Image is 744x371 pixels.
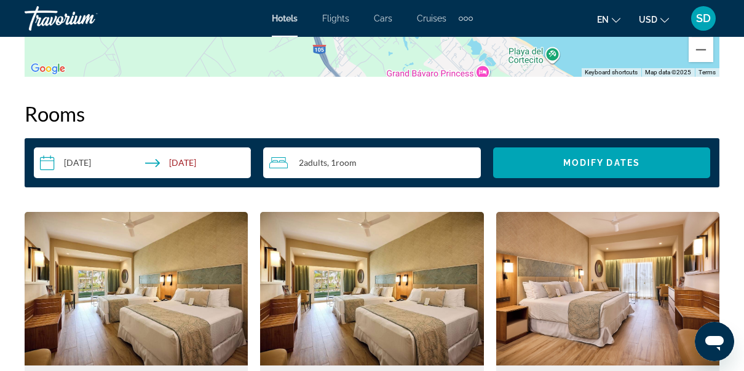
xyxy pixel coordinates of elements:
span: Room [336,157,357,168]
a: Open this area in Google Maps (opens a new window) [28,61,68,77]
button: Zoom out [689,37,713,62]
button: Travelers: 2 adults, 0 children [263,147,480,178]
button: User Menu [687,6,719,31]
a: Travorium [25,2,148,34]
button: Extra navigation items [459,9,473,28]
a: Terms (opens in new tab) [698,69,716,76]
button: Change currency [639,10,669,28]
button: Keyboard shortcuts [585,68,638,77]
img: Junior Suite (E) [25,212,248,365]
div: Search widget [34,147,710,178]
button: Modify Dates [493,147,710,178]
a: Hotels [272,14,298,23]
button: Select check in and out date [34,147,251,178]
img: Google [28,61,68,77]
iframe: Button to launch messaging window [695,322,734,361]
span: , 1 [327,158,357,168]
img: Junior Suite (Superior, E) [260,212,483,365]
span: 2 [299,158,327,168]
span: Adults [304,157,327,168]
button: Change language [597,10,620,28]
span: USD [639,15,657,25]
h2: Rooms [25,101,719,126]
a: Flights [322,14,349,23]
a: Cars [374,14,392,23]
span: en [597,15,609,25]
span: Modify Dates [563,158,640,168]
span: SD [696,12,711,25]
img: Junior Superior Villa Suite (L) [496,212,719,365]
a: Cruises [417,14,446,23]
span: Map data ©2025 [645,69,691,76]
